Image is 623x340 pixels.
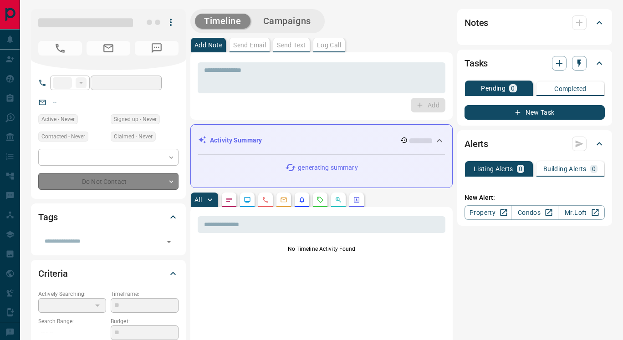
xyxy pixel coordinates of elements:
p: Actively Searching: [38,290,106,298]
div: Notes [465,12,605,34]
p: Building Alerts [543,166,587,172]
svg: Opportunities [335,196,342,203]
h2: Tags [38,210,57,224]
svg: Requests [317,196,324,203]
p: Pending [481,85,506,91]
span: No Email [87,41,130,56]
p: Listing Alerts [474,166,513,172]
h2: Notes [465,15,488,30]
p: Activity Summary [210,136,262,145]
button: New Task [465,105,605,120]
p: New Alert: [465,193,605,203]
a: Condos [511,205,558,220]
span: Signed up - Never [114,115,157,124]
p: Budget: [111,317,179,325]
a: Mr.Loft [558,205,605,220]
p: 0 [519,166,522,172]
span: Active - Never [41,115,75,124]
p: Add Note [194,42,222,48]
a: -- [53,98,56,106]
h2: Alerts [465,137,488,151]
div: Tags [38,206,179,228]
p: 0 [511,85,515,91]
span: Contacted - Never [41,132,85,141]
p: generating summary [298,163,357,173]
div: Activity Summary [198,132,445,149]
svg: Listing Alerts [298,196,306,203]
div: Criteria [38,263,179,284]
div: Do Not Contact [38,173,179,190]
button: Timeline [195,14,250,29]
a: Property [465,205,511,220]
p: No Timeline Activity Found [198,245,445,253]
button: Open [163,235,175,248]
p: All [194,197,202,203]
svg: Calls [262,196,269,203]
svg: Notes [225,196,233,203]
p: Timeframe: [111,290,179,298]
p: Completed [554,86,587,92]
span: No Number [135,41,179,56]
svg: Agent Actions [353,196,360,203]
svg: Emails [280,196,287,203]
div: Alerts [465,133,605,155]
h2: Criteria [38,266,68,281]
div: Tasks [465,52,605,74]
h2: Tasks [465,56,488,71]
button: Campaigns [254,14,320,29]
span: No Number [38,41,82,56]
p: 0 [592,166,596,172]
p: Search Range: [38,317,106,325]
svg: Lead Browsing Activity [244,196,251,203]
span: Claimed - Never [114,132,153,141]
